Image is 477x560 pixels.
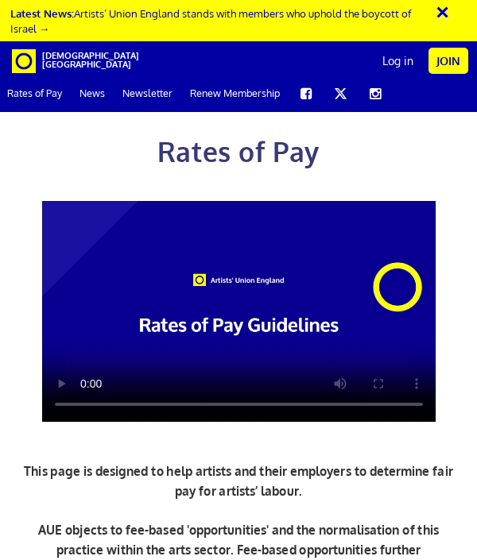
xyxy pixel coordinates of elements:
span: Rates of Pay [157,135,320,168]
a: Join [429,48,468,74]
a: Newsletter [115,75,180,111]
span: [DEMOGRAPHIC_DATA][GEOGRAPHIC_DATA] [42,52,82,69]
strong: Latest News: [10,6,74,20]
a: Latest News:Artists’ Union England stands with members who uphold the boycott of Israel → [10,6,411,35]
a: Renew Membership [183,75,287,111]
a: News [72,75,112,111]
a: Log in [374,41,421,81]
